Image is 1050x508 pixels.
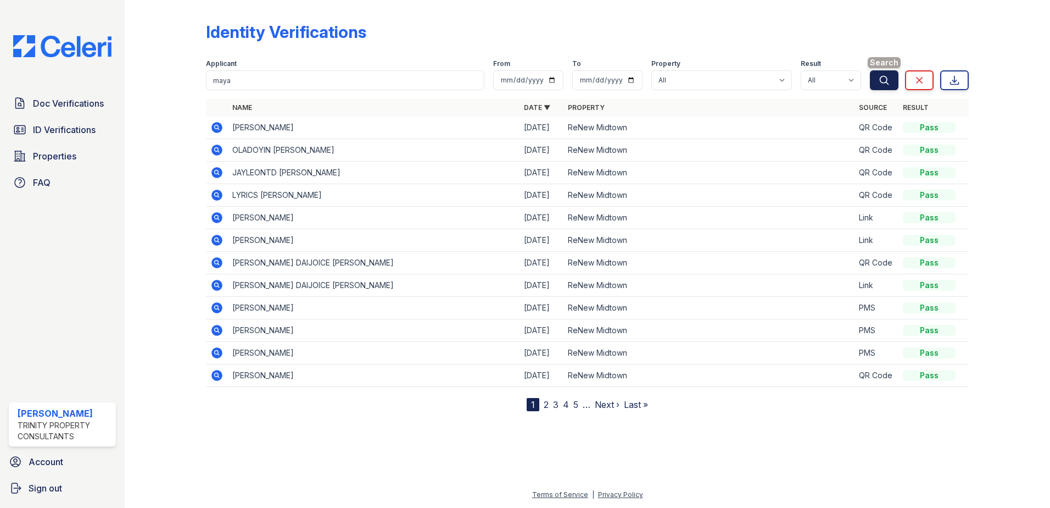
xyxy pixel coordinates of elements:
label: Property [651,59,680,68]
td: OLADOYIN [PERSON_NAME] [228,139,520,162]
td: QR Code [854,252,898,274]
a: Privacy Policy [598,490,643,499]
td: ReNew Midtown [563,365,855,387]
td: QR Code [854,365,898,387]
td: QR Code [854,184,898,207]
td: Link [854,207,898,229]
td: [DATE] [520,274,563,297]
td: [PERSON_NAME] DAIJOICE [PERSON_NAME] [228,252,520,274]
td: ReNew Midtown [563,117,855,139]
td: [DATE] [520,117,563,139]
div: Trinity Property Consultants [18,420,111,442]
td: [DATE] [520,252,563,274]
span: Properties [33,150,76,163]
td: [PERSON_NAME] DAIJOICE [PERSON_NAME] [228,274,520,297]
img: CE_Logo_Blue-a8612792a0a2168367f1c8372b55b34899dd931a85d93a1a3d3e32e68fde9ad4.png [4,35,120,57]
a: Sign out [4,477,120,499]
a: Account [4,451,120,473]
div: Pass [903,257,956,268]
div: Pass [903,370,956,381]
span: … [583,398,590,411]
td: [PERSON_NAME] [228,342,520,365]
a: Properties [9,145,116,167]
label: Result [801,59,821,68]
td: PMS [854,319,898,342]
td: ReNew Midtown [563,162,855,184]
td: Link [854,274,898,297]
div: | [592,490,594,499]
div: Pass [903,190,956,201]
td: [DATE] [520,162,563,184]
td: [DATE] [520,184,563,207]
td: ReNew Midtown [563,139,855,162]
div: Pass [903,212,956,223]
td: [DATE] [520,229,563,252]
a: 2 [544,399,549,410]
td: [PERSON_NAME] [228,229,520,252]
label: From [493,59,510,68]
span: Doc Verifications [33,97,104,110]
td: [DATE] [520,207,563,229]
label: Applicant [206,59,237,68]
td: PMS [854,297,898,319]
div: [PERSON_NAME] [18,407,111,420]
td: ReNew Midtown [563,252,855,274]
span: Account [29,455,63,468]
a: Last » [624,399,648,410]
div: Pass [903,347,956,358]
a: Result [903,103,929,112]
div: Identity Verifications [206,22,366,42]
td: ReNew Midtown [563,274,855,297]
td: [DATE] [520,297,563,319]
a: FAQ [9,172,116,194]
span: Sign out [29,482,62,495]
a: ID Verifications [9,119,116,141]
a: 5 [573,399,578,410]
td: LYRICS [PERSON_NAME] [228,184,520,207]
a: Doc Verifications [9,92,116,114]
td: ReNew Midtown [563,319,855,342]
a: 4 [563,399,569,410]
a: Property [568,103,605,112]
a: Date ▼ [524,103,550,112]
td: QR Code [854,139,898,162]
td: [PERSON_NAME] [228,297,520,319]
div: Pass [903,122,956,133]
td: [PERSON_NAME] [228,207,520,229]
td: ReNew Midtown [563,229,855,252]
span: ID Verifications [33,123,96,136]
div: 1 [527,398,539,411]
span: FAQ [33,176,51,189]
a: 3 [553,399,558,410]
td: [PERSON_NAME] [228,117,520,139]
td: [DATE] [520,319,563,342]
td: PMS [854,342,898,365]
button: Search [870,70,898,90]
td: [PERSON_NAME] [228,319,520,342]
div: Pass [903,280,956,291]
td: ReNew Midtown [563,342,855,365]
input: Search by name or phone number [206,70,484,90]
a: Source [859,103,887,112]
td: [PERSON_NAME] [228,365,520,387]
div: Pass [903,325,956,336]
td: Link [854,229,898,252]
label: To [572,59,581,68]
td: ReNew Midtown [563,207,855,229]
a: Terms of Service [532,490,588,499]
td: [DATE] [520,342,563,365]
td: [DATE] [520,365,563,387]
div: Pass [903,235,956,246]
td: QR Code [854,162,898,184]
div: Pass [903,167,956,178]
a: Name [232,103,252,112]
td: [DATE] [520,139,563,162]
td: QR Code [854,117,898,139]
div: Pass [903,145,956,156]
td: JAYLEONTD [PERSON_NAME] [228,162,520,184]
td: ReNew Midtown [563,184,855,207]
td: ReNew Midtown [563,297,855,319]
div: Pass [903,302,956,313]
a: Next › [595,399,619,410]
